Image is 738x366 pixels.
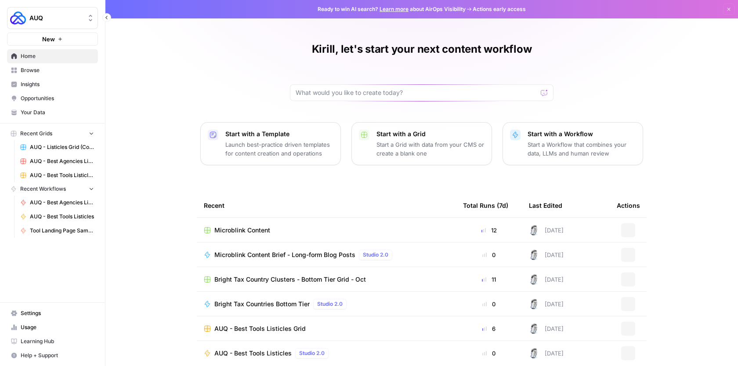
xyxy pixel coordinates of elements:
div: 0 [463,349,515,358]
a: Microblink Content Brief - Long-form Blog PostsStudio 2.0 [204,250,449,260]
span: Settings [21,309,94,317]
span: AUQ - Best Tools Listicles Grid [30,171,94,179]
button: Start with a TemplateLaunch best-practice driven templates for content creation and operations [200,122,341,165]
a: Usage [7,320,98,334]
a: AUQ - Best Agencies Listicles [16,196,98,210]
span: AUQ - Best Tools Listicles [214,349,292,358]
span: Your Data [21,109,94,116]
span: Studio 2.0 [363,251,388,259]
p: Start a Grid with data from your CMS or create a blank one [376,140,485,158]
span: Microblink Content [214,226,270,235]
img: AUQ Logo [10,10,26,26]
span: Studio 2.0 [317,300,343,308]
p: Start with a Template [225,130,333,138]
span: Opportunities [21,94,94,102]
button: New [7,33,98,46]
span: Bright Tax Countries Bottom Tier [214,300,310,308]
span: Help + Support [21,352,94,359]
a: AUQ - Best Agencies Listicles Grid [16,154,98,168]
h1: Kirill, let's start your next content workflow [312,42,532,56]
span: Recent Workflows [20,185,66,193]
p: Start with a Grid [376,130,485,138]
a: Insights [7,77,98,91]
div: [DATE] [529,299,564,309]
div: [DATE] [529,348,564,359]
div: Recent [204,193,449,217]
span: Home [21,52,94,60]
a: Microblink Content [204,226,449,235]
div: [DATE] [529,274,564,285]
span: AUQ - Best Agencies Listicles [30,199,94,207]
button: Recent Workflows [7,182,98,196]
span: AUQ - Best Tools Listicles [30,213,94,221]
span: Usage [21,323,94,331]
p: Start a Workflow that combines your data, LLMs and human review [528,140,636,158]
img: 28dbpmxwbe1lgts1kkshuof3rm4g [529,250,539,260]
a: Learn more [380,6,409,12]
span: AUQ - Listicles Grid (Copy from [GEOGRAPHIC_DATA]) [30,143,94,151]
a: Bright Tax Country Clusters - Bottom Tier Grid - Oct [204,275,449,284]
button: Start with a GridStart a Grid with data from your CMS or create a blank one [351,122,492,165]
span: Recent Grids [20,130,52,138]
button: Workspace: AUQ [7,7,98,29]
a: Opportunities [7,91,98,105]
a: Tool Landing Page Sample - AB [16,224,98,238]
span: New [42,35,55,43]
span: Bright Tax Country Clusters - Bottom Tier Grid - Oct [214,275,366,284]
img: 28dbpmxwbe1lgts1kkshuof3rm4g [529,225,539,236]
a: Home [7,49,98,63]
a: AUQ - Best Tools Listicles [16,210,98,224]
div: 6 [463,324,515,333]
a: AUQ - Best Tools Listicles Grid [16,168,98,182]
span: Insights [21,80,94,88]
a: AUQ - Best Tools ListiclesStudio 2.0 [204,348,449,359]
a: AUQ - Listicles Grid (Copy from [GEOGRAPHIC_DATA]) [16,140,98,154]
p: Start with a Workflow [528,130,636,138]
span: AUQ [29,14,83,22]
div: 0 [463,250,515,259]
img: 28dbpmxwbe1lgts1kkshuof3rm4g [529,299,539,309]
span: Browse [21,66,94,74]
div: 0 [463,300,515,308]
a: Learning Hub [7,334,98,348]
span: Microblink Content Brief - Long-form Blog Posts [214,250,355,259]
button: Start with a WorkflowStart a Workflow that combines your data, LLMs and human review [503,122,643,165]
span: AUQ - Best Agencies Listicles Grid [30,157,94,165]
a: Settings [7,306,98,320]
button: Recent Grids [7,127,98,140]
a: Bright Tax Countries Bottom TierStudio 2.0 [204,299,449,309]
a: Browse [7,63,98,77]
a: AUQ - Best Tools Listicles Grid [204,324,449,333]
input: What would you like to create today? [296,88,537,97]
span: Studio 2.0 [299,349,325,357]
p: Launch best-practice driven templates for content creation and operations [225,140,333,158]
span: Ready to win AI search? about AirOps Visibility [318,5,466,13]
span: Actions early access [473,5,526,13]
span: AUQ - Best Tools Listicles Grid [214,324,306,333]
div: [DATE] [529,225,564,236]
a: Your Data [7,105,98,120]
div: Total Runs (7d) [463,193,508,217]
div: 11 [463,275,515,284]
img: 28dbpmxwbe1lgts1kkshuof3rm4g [529,348,539,359]
span: Learning Hub [21,337,94,345]
div: [DATE] [529,250,564,260]
img: 28dbpmxwbe1lgts1kkshuof3rm4g [529,274,539,285]
div: 12 [463,226,515,235]
button: Help + Support [7,348,98,362]
img: 28dbpmxwbe1lgts1kkshuof3rm4g [529,323,539,334]
div: [DATE] [529,323,564,334]
span: Tool Landing Page Sample - AB [30,227,94,235]
div: Last Edited [529,193,562,217]
div: Actions [617,193,640,217]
